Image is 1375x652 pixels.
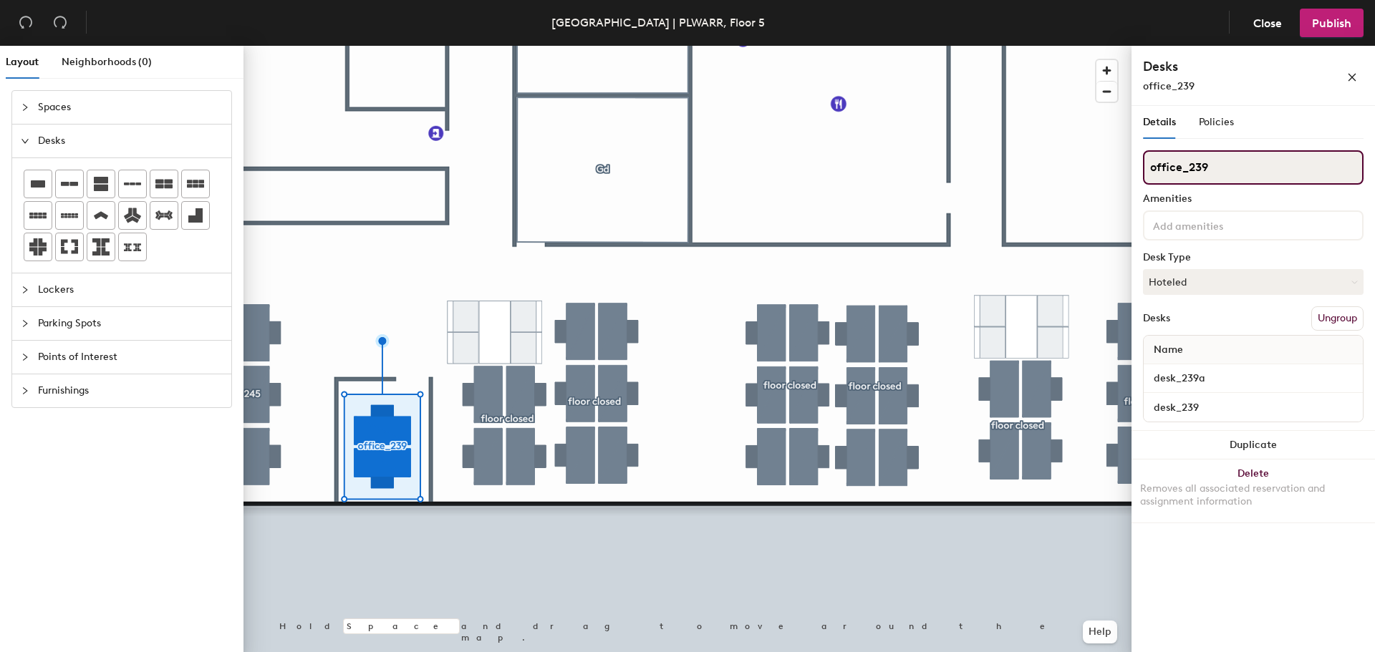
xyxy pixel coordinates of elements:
[1312,16,1351,30] span: Publish
[551,14,765,31] div: [GEOGRAPHIC_DATA] | PLWARR, Floor 5
[1143,57,1301,76] h4: Desks
[1300,9,1364,37] button: Publish
[1143,80,1195,92] span: office_239
[21,353,29,361] span: collapsed
[1199,116,1234,128] span: Policies
[1147,337,1190,363] span: Name
[1083,621,1117,643] button: Help
[1347,72,1357,82] span: close
[62,56,152,68] span: Neighborhoods (0)
[38,307,223,340] span: Parking Spots
[1132,431,1375,459] button: Duplicate
[38,341,223,374] span: Points of Interest
[19,15,33,29] span: undo
[1147,369,1360,389] input: Unnamed desk
[38,273,223,306] span: Lockers
[38,374,223,407] span: Furnishings
[46,9,74,37] button: Redo (⌘ + ⇧ + Z)
[11,9,40,37] button: Undo (⌘ + Z)
[1241,9,1294,37] button: Close
[1143,269,1364,295] button: Hoteled
[21,103,29,112] span: collapsed
[21,386,29,395] span: collapsed
[1253,16,1282,30] span: Close
[21,286,29,294] span: collapsed
[1143,313,1170,324] div: Desks
[1143,116,1176,128] span: Details
[38,91,223,124] span: Spaces
[1132,459,1375,522] button: DeleteRemoves all associated reservation and assignment information
[6,56,39,68] span: Layout
[38,125,223,157] span: Desks
[1311,306,1364,331] button: Ungroup
[1143,193,1364,205] div: Amenities
[21,319,29,328] span: collapsed
[1150,216,1279,233] input: Add amenities
[1147,397,1360,417] input: Unnamed desk
[1140,482,1366,508] div: Removes all associated reservation and assignment information
[21,137,29,145] span: expanded
[1143,252,1364,263] div: Desk Type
